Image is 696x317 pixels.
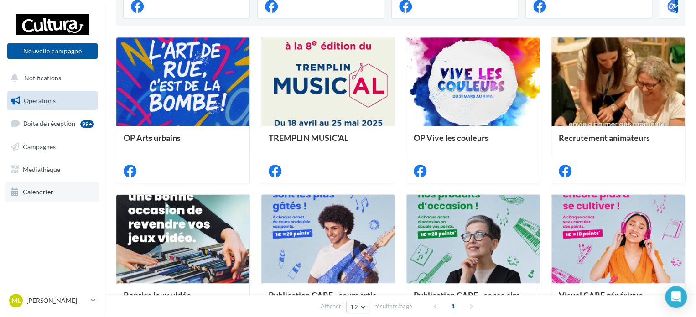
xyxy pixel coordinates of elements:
a: Opérations [5,91,99,110]
button: Nouvelle campagne [7,43,98,59]
button: Notifications [5,68,96,88]
div: Recrutement animateurs [559,133,677,151]
div: Publication CARE - conso circulaire [414,291,532,309]
div: OP Vive les couleurs [414,133,532,151]
span: ML [11,296,21,305]
span: Médiathèque [23,165,60,173]
div: Visuel CARE générique [559,291,677,309]
div: Open Intercom Messenger [665,286,687,308]
span: 1 [446,299,461,313]
span: Opérations [24,97,56,104]
a: Médiathèque [5,160,99,179]
button: 12 [346,301,369,313]
div: TREMPLIN MUSIC'AL [269,133,387,151]
div: OP Arts urbains [124,133,242,151]
span: résultats/page [374,302,412,311]
span: Notifications [24,74,61,82]
div: 99+ [80,120,94,128]
span: Calendrier [23,188,53,196]
span: Afficher [321,302,341,311]
a: Boîte de réception99+ [5,114,99,133]
span: 12 [350,303,358,311]
a: Campagnes [5,137,99,156]
div: Reprise jeux vidéo [124,291,242,309]
p: [PERSON_NAME] [26,296,87,305]
a: Calendrier [5,182,99,202]
div: Publication CARE - cours artistiques et musicaux [269,291,387,309]
span: Boîte de réception [23,120,75,127]
span: Campagnes [23,143,56,151]
a: ML [PERSON_NAME] [7,292,98,309]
